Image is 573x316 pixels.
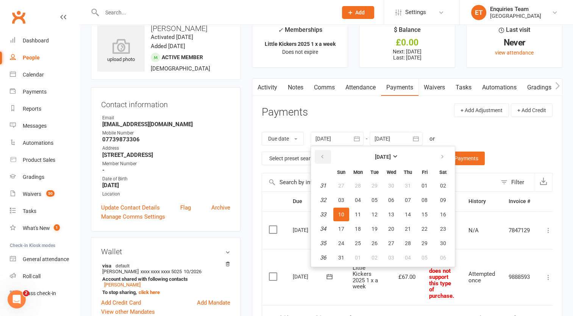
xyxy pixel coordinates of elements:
td: £67.00 [390,249,422,305]
div: ET [471,5,486,20]
a: Family Payments [431,152,485,165]
div: [DATE] [293,224,328,236]
span: 22 [422,226,428,232]
h3: [PERSON_NAME] [97,24,234,33]
button: 27 [383,236,399,250]
div: Filter [511,178,524,187]
button: 28 [400,236,416,250]
span: 08 [422,197,428,203]
span: 10/2026 [184,269,201,274]
button: 20 [383,222,399,236]
span: 29 [422,240,428,246]
span: 07 [405,197,411,203]
span: 30 [388,183,394,189]
span: 31 [338,255,344,261]
button: 03 [333,193,349,207]
button: 09 [433,193,453,207]
small: Monday [353,169,363,175]
a: click here [139,289,160,295]
em: 34 [320,225,326,232]
div: Payments [23,89,47,95]
strong: To stop sharing, [102,289,226,295]
button: 30 [383,179,399,192]
button: Add [342,6,374,19]
span: 03 [338,197,344,203]
div: General attendance [23,256,69,262]
div: Email [102,114,230,122]
h3: Payments [262,106,308,118]
button: 25 [350,236,366,250]
small: Sunday [337,169,345,175]
span: 04 [355,197,361,203]
button: 30 [433,236,453,250]
button: 06 [433,251,453,264]
div: $ Balance [394,25,421,39]
button: 29 [367,179,383,192]
small: Tuesday [370,169,379,175]
a: Waivers 50 [10,186,80,203]
button: + Add Adjustment [454,103,509,117]
span: 21 [405,226,411,232]
span: Does not expire [282,49,318,55]
div: Tasks [23,208,36,214]
th: History [462,192,502,211]
span: 15 [422,211,428,217]
span: Failed [429,255,454,299]
span: 24 [338,240,344,246]
th: Due [286,192,346,211]
h3: Contact information [101,97,230,109]
a: Messages [10,117,80,135]
strong: [EMAIL_ADDRESS][DOMAIN_NAME] [102,121,230,128]
span: 27 [338,183,344,189]
span: 04 [405,255,411,261]
a: Comms [309,79,340,96]
a: Payments [10,83,80,100]
strong: [DATE] [375,154,391,160]
button: 03 [383,251,399,264]
div: [GEOGRAPHIC_DATA] [490,13,541,19]
span: default [113,263,132,269]
span: 10 [338,211,344,217]
div: Never [473,39,555,47]
div: Automations [23,140,53,146]
small: Friday [422,169,428,175]
span: 14 [405,211,411,217]
a: What's New1 [10,220,80,237]
button: 13 [383,208,399,221]
h3: Wallet [101,247,230,256]
div: Reports [23,106,41,112]
span: Active member [162,54,203,60]
a: Activity [252,79,283,96]
button: 07 [400,193,416,207]
time: Added [DATE] [151,43,185,50]
button: 31 [400,179,416,192]
div: Waivers [23,191,41,197]
button: 12 [367,208,383,221]
span: 09 [440,197,446,203]
li: [PERSON_NAME] [101,261,230,296]
span: [DEMOGRAPHIC_DATA] [151,65,210,72]
div: Location [102,191,230,198]
button: Due date [262,132,304,145]
span: 03 [388,255,394,261]
em: 35 [320,240,326,247]
span: Attempted once [468,271,495,284]
a: Tasks [450,79,477,96]
button: 19 [367,222,383,236]
small: Saturday [439,169,447,175]
a: Notes [283,79,309,96]
span: Add [355,9,365,16]
strong: visa [102,263,226,269]
span: 28 [405,240,411,246]
button: 05 [367,193,383,207]
a: Add Credit Card [101,298,141,307]
div: Product Sales [23,157,55,163]
button: 21 [400,222,416,236]
span: 20 [388,226,394,232]
button: 18 [350,222,366,236]
a: Dashboard [10,32,80,49]
span: 50 [46,190,55,197]
span: N/A [468,227,479,234]
td: 9888593 [502,249,537,305]
button: 26 [367,236,383,250]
